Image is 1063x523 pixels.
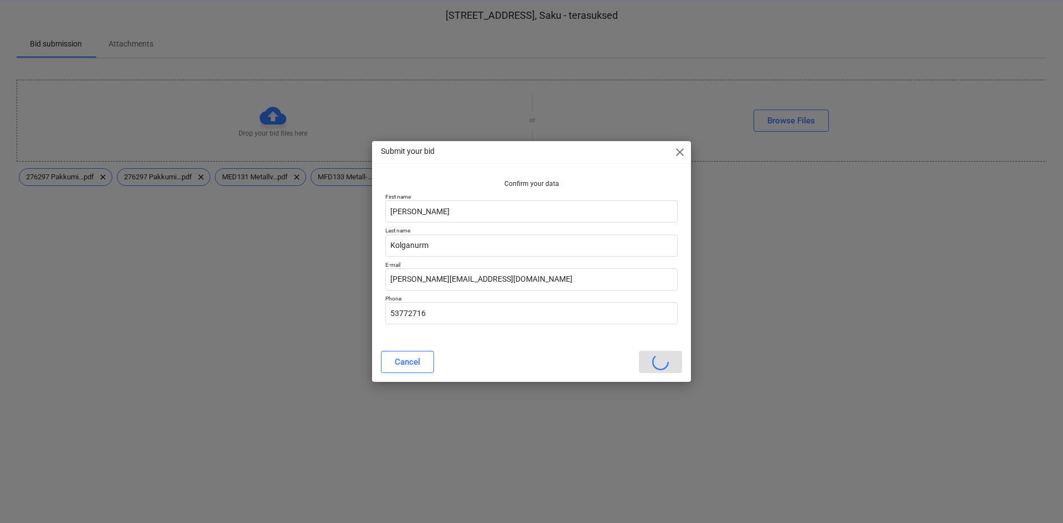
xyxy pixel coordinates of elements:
button: Cancel [381,351,434,373]
span: close [673,146,687,159]
p: First name [385,193,678,200]
div: Cancel [395,355,420,369]
p: Confirm your data [385,179,678,189]
p: Phone [385,295,678,302]
p: Submit your bid [381,146,435,157]
p: E-mail [385,261,678,268]
p: Last name [385,227,678,234]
